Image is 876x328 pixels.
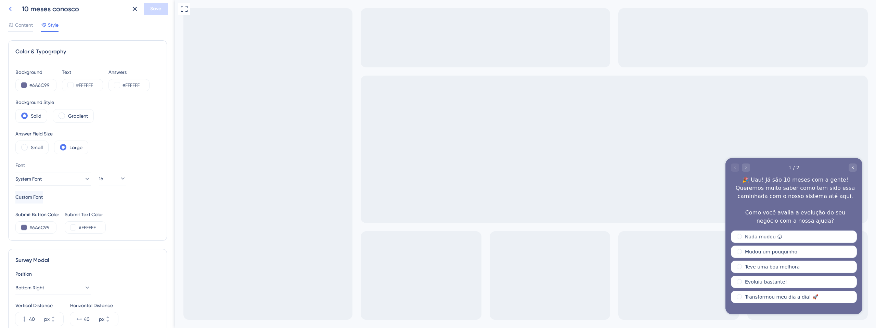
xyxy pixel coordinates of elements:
div: px [99,315,104,323]
button: Bottom Right [15,281,91,294]
div: Vertical Distance [15,301,63,310]
button: Custom Font [15,191,43,204]
label: Large [69,143,82,152]
button: Save [144,3,168,15]
button: px [106,312,118,319]
div: Background Style [15,98,94,106]
div: Answer Field Size [15,130,88,138]
div: px [44,315,50,323]
div: Font [15,161,91,169]
span: Bottom Right [15,284,44,292]
div: Survey Modal [15,256,160,264]
span: 16 [99,174,103,183]
div: Horizontal Distance [70,301,118,310]
label: Solid [31,112,41,120]
div: Answers [108,68,150,76]
span: System Font [15,175,42,183]
div: Submit Text Color [65,210,106,219]
button: px [51,319,63,326]
span: Style [48,21,59,29]
span: Custom Font [15,193,43,201]
div: 10 meses conosco [22,4,126,14]
div: Text [62,68,103,76]
input: px [84,315,98,323]
div: Color & Typography [15,48,160,56]
button: System Font [15,172,91,186]
div: Position [15,270,160,278]
button: px [51,312,63,319]
iframe: UserGuiding Survey [550,158,687,314]
div: Background [15,68,56,76]
label: Small [31,143,43,152]
div: Submit Button Color [15,210,59,219]
span: Content [15,21,33,29]
button: 16 [99,172,126,185]
label: Gradient [68,112,88,120]
span: Save [150,5,161,13]
button: px [106,319,118,326]
input: px [29,315,43,323]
